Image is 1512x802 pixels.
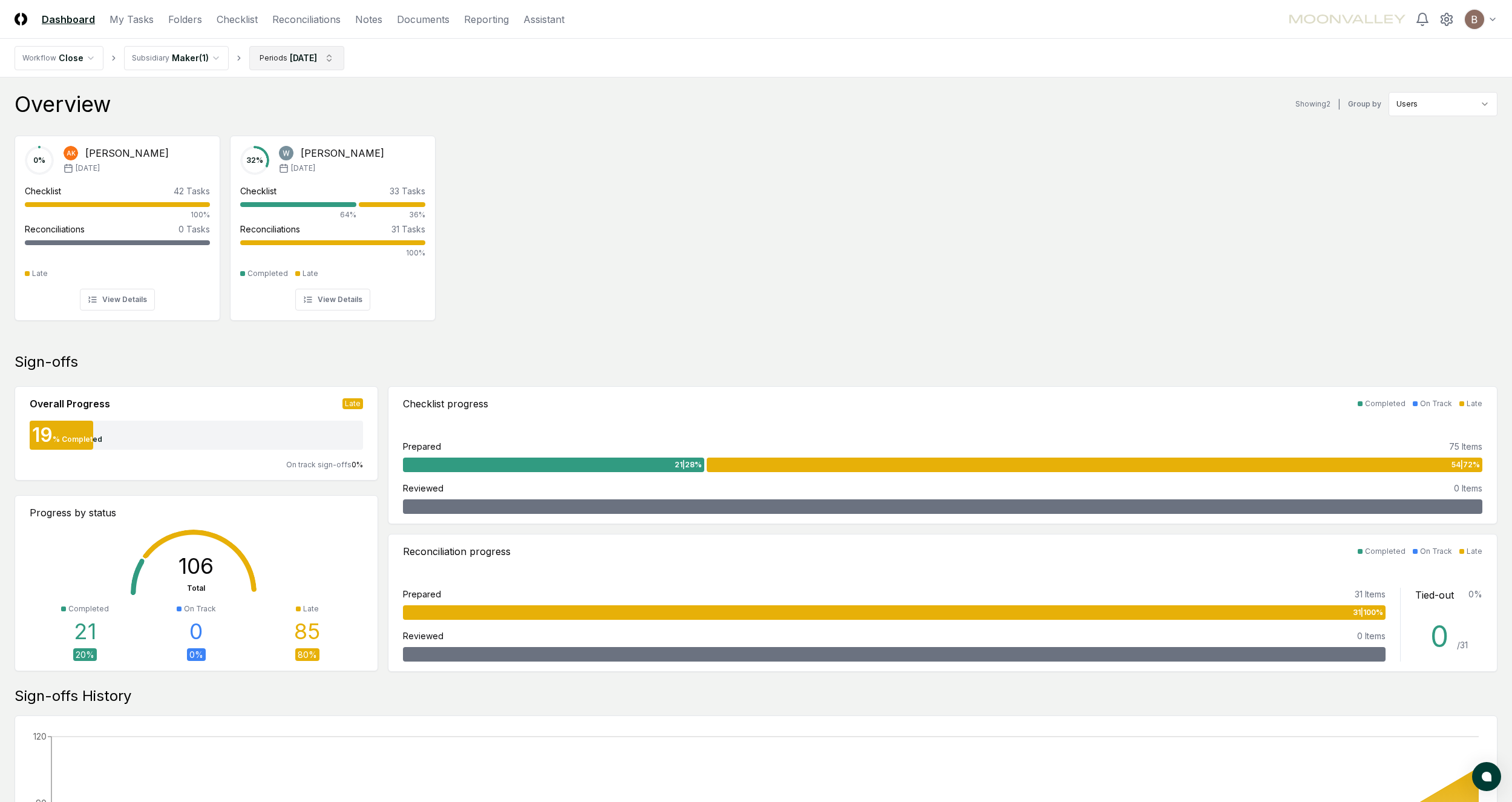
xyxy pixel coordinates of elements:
div: Late [32,268,48,279]
div: Prepared [403,440,441,453]
div: 75 Items [1449,440,1482,453]
div: Prepared [403,588,441,600]
tspan: 120 [33,731,47,741]
a: Dashboard [42,12,95,27]
div: [PERSON_NAME] [301,146,384,160]
div: 20 % [73,648,97,661]
div: On Track [1420,398,1452,409]
div: 80 % [295,648,319,661]
a: Assistant [523,12,565,27]
div: 64% [240,209,356,220]
div: 0 Tasks [178,223,210,235]
div: Reconciliations [240,223,300,235]
span: On track sign-offs [286,460,352,469]
button: Periods[DATE] [249,46,344,70]
a: My Tasks [110,12,154,27]
div: Sign-offs History [15,686,1497,706]
button: View Details [295,289,370,311]
div: Late [1467,398,1482,409]
img: Wesley Xu [279,146,293,160]
div: Checklist [240,185,277,197]
a: Notes [355,12,382,27]
a: Checklist progressCompletedOn TrackLatePrepared75 Items21|28%54|72%Reviewed0 Items [388,386,1497,524]
div: Reconciliations [25,223,85,235]
span: 31 | 100 % [1353,607,1383,618]
div: Checklist [25,185,61,197]
div: 100% [240,248,425,258]
div: Late [342,398,363,409]
a: Reporting [464,12,509,27]
a: 0%AK[PERSON_NAME][DATE]Checklist42 Tasks100%Reconciliations0 TasksLateView Details [15,126,220,321]
div: Completed [1365,546,1406,557]
div: Overview [15,92,111,116]
div: 0 [1430,622,1457,651]
div: Overall Progress [30,396,110,411]
div: Reconciliation progress [403,544,511,559]
span: 21 | 28 % [675,459,702,470]
label: Group by [1348,100,1381,108]
a: Reconciliation progressCompletedOn TrackLatePrepared31 Items31|100%Reviewed0 ItemsTied-out0%0 /31 [388,534,1497,672]
div: 36% [359,209,425,220]
div: Workflow [22,53,56,64]
div: Progress by status [30,505,363,520]
div: 31 Tasks [391,223,425,235]
div: Late [303,603,319,614]
div: Subsidiary [132,53,169,64]
div: Checklist progress [403,396,488,411]
div: On Track [1420,546,1452,557]
a: Documents [397,12,450,27]
div: [DATE] [290,51,317,64]
div: Showing 2 [1295,99,1330,110]
div: / 31 [1457,639,1468,651]
nav: breadcrumb [15,46,344,70]
img: Logo [15,13,27,25]
div: Completed [68,603,109,614]
div: Tied-out [1415,588,1454,602]
button: View Details [80,289,155,311]
div: 85 [294,619,320,643]
div: 21 [74,619,96,643]
span: AK [67,149,76,158]
img: Maker AI logo [1289,15,1406,24]
div: Sign-offs [15,352,1497,372]
span: 54 | 72 % [1451,459,1480,470]
div: 0 Items [1454,482,1482,495]
span: [DATE] [76,163,100,174]
div: | [1338,98,1341,111]
div: Late [1467,546,1482,557]
a: Folders [168,12,202,27]
a: Checklist [217,12,258,27]
span: [DATE] [291,163,315,174]
div: 100% [25,209,210,220]
div: Periods [260,53,287,64]
div: Reviewed [403,482,443,495]
div: Completed [247,268,288,279]
div: 31 Items [1355,588,1386,600]
a: Reconciliations [272,12,341,27]
img: ACg8ocJlk95fcvYL0o9kgZddvT5u_mVUlRjOU2duQweDvFHKwwWS4A=s96-c [1465,10,1484,29]
div: Completed [1365,398,1406,409]
span: 0 % [352,460,363,469]
div: 0 % [1468,588,1482,602]
button: atlas-launcher [1472,762,1501,791]
div: 33 Tasks [390,185,425,197]
div: Late [303,268,318,279]
div: % Completed [53,434,102,445]
div: [PERSON_NAME] [85,146,169,160]
div: 0 Items [1357,629,1386,642]
div: 42 Tasks [174,185,210,197]
div: 19 [30,426,53,445]
a: 32%Wesley Xu[PERSON_NAME][DATE]Checklist33 Tasks64%36%Reconciliations31 Tasks100%CompletedLateVie... [230,126,436,321]
div: Reviewed [403,629,443,642]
